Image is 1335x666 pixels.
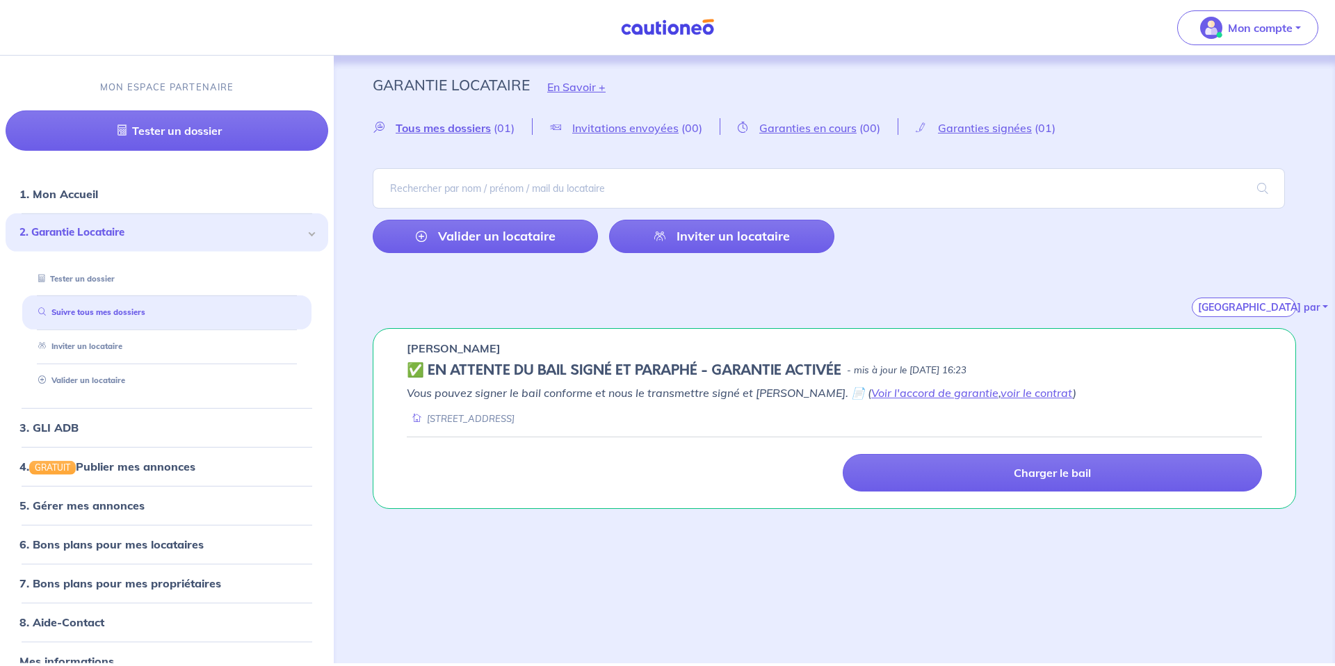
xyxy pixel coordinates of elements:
[720,121,898,134] a: Garanties en cours(00)
[494,121,515,135] span: (01)
[681,121,702,135] span: (00)
[6,453,328,480] div: 4.GRATUITPublier mes annonces
[33,307,145,317] a: Suivre tous mes dossiers
[22,301,311,324] div: Suivre tous mes dossiers
[407,340,501,357] p: [PERSON_NAME]
[847,364,966,377] p: - mis à jour le [DATE] 16:23
[1177,10,1318,45] button: illu_account_valid_menu.svgMon compte
[6,569,328,597] div: 7. Bons plans pour mes propriétaires
[1192,298,1296,317] button: [GEOGRAPHIC_DATA] par
[6,111,328,151] a: Tester un dossier
[1001,386,1073,400] a: voir le contrat
[19,421,79,434] a: 3. GLI ADB
[407,362,841,379] h5: ✅️️️ EN ATTENTE DU BAIL SIGNÉ ET PARAPHÉ - GARANTIE ACTIVÉE
[1014,466,1091,480] p: Charger le bail
[1240,169,1285,208] span: search
[1035,121,1055,135] span: (01)
[533,121,720,134] a: Invitations envoyées(00)
[33,274,115,284] a: Tester un dossier
[759,121,857,135] span: Garanties en cours
[6,492,328,519] div: 5. Gérer mes annonces
[33,341,122,351] a: Inviter un locataire
[859,121,880,135] span: (00)
[898,121,1073,134] a: Garanties signées(01)
[407,362,1262,379] div: state: CONTRACT-SIGNED, Context: FINISHED,IS-GL-CAUTION
[373,72,530,97] p: Garantie Locataire
[19,187,98,201] a: 1. Mon Accueil
[407,386,1076,400] em: Vous pouvez signer le bail conforme et nous le transmettre signé et [PERSON_NAME]. 📄 ( , )
[396,121,491,135] span: Tous mes dossiers
[19,225,304,241] span: 2. Garantie Locataire
[6,213,328,252] div: 2. Garantie Locataire
[1200,17,1222,39] img: illu_account_valid_menu.svg
[530,67,623,107] button: En Savoir +
[22,369,311,392] div: Valider un locataire
[609,220,834,253] a: Inviter un locataire
[22,335,311,358] div: Inviter un locataire
[6,608,328,636] div: 8. Aide-Contact
[33,375,125,385] a: Valider un locataire
[572,121,679,135] span: Invitations envoyées
[19,576,221,590] a: 7. Bons plans pour mes propriétaires
[6,180,328,208] div: 1. Mon Accueil
[19,498,145,512] a: 5. Gérer mes annonces
[6,414,328,441] div: 3. GLI ADB
[373,168,1285,209] input: Rechercher par nom / prénom / mail du locataire
[19,460,195,473] a: 4.GRATUITPublier mes annonces
[19,537,204,551] a: 6. Bons plans pour mes locataires
[938,121,1032,135] span: Garanties signées
[1228,19,1293,36] p: Mon compte
[843,454,1262,492] a: Charger le bail
[373,220,598,253] a: Valider un locataire
[373,121,532,134] a: Tous mes dossiers(01)
[100,81,234,94] p: MON ESPACE PARTENAIRE
[615,19,720,36] img: Cautioneo
[19,615,104,629] a: 8. Aide-Contact
[407,412,515,425] div: [STREET_ADDRESS]
[871,386,998,400] a: Voir l'accord de garantie
[22,268,311,291] div: Tester un dossier
[6,530,328,558] div: 6. Bons plans pour mes locataires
